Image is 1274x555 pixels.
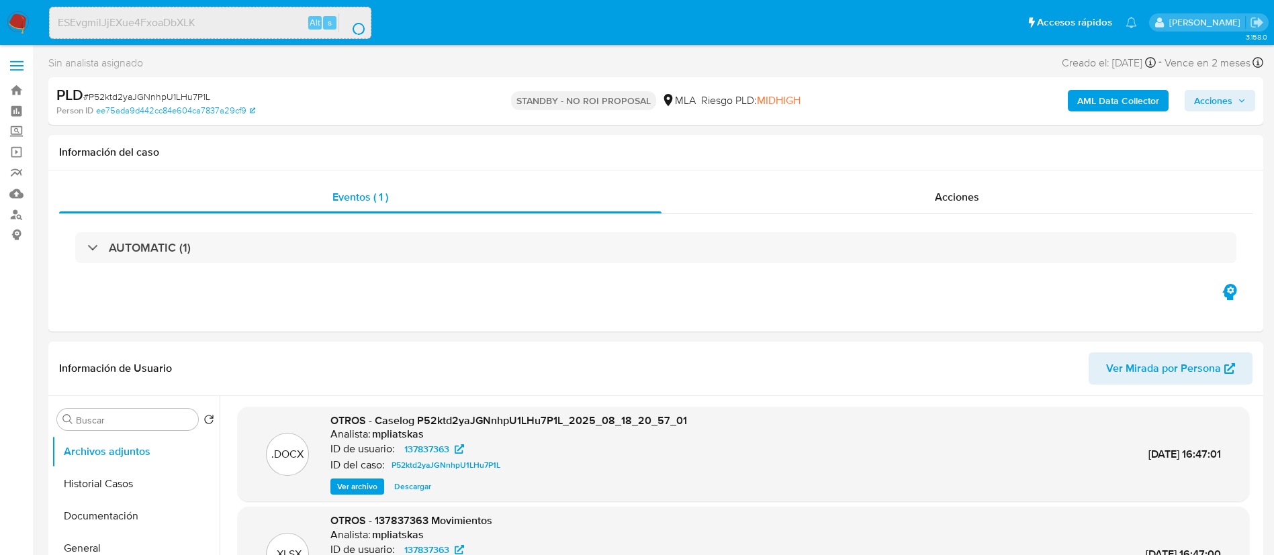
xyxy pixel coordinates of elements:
p: Analista: [330,528,371,542]
span: Ver archivo [337,480,377,493]
p: micaela.pliatskas@mercadolibre.com [1169,16,1245,29]
button: Ver Mirada por Persona [1089,352,1253,385]
h3: AUTOMATIC (1) [109,240,191,255]
button: Documentación [52,500,220,532]
div: Creado el: [DATE] [1062,54,1156,72]
span: [DATE] 16:47:01 [1148,446,1221,462]
h1: Información de Usuario [59,362,172,375]
button: search-icon [338,13,366,32]
input: Buscar [76,414,193,426]
b: Person ID [56,105,93,117]
a: Salir [1250,15,1264,30]
button: AML Data Collector [1068,90,1169,111]
h6: mpliatskas [372,427,424,441]
span: - [1158,54,1162,72]
span: Vence en 2 meses [1165,56,1250,70]
input: Buscar usuario o caso... [50,14,371,32]
p: ID de usuario: [330,442,395,456]
a: ee75ada9d442cc84e604ca7837a29cf9 [96,105,255,117]
button: Volver al orden por defecto [203,414,214,429]
span: # P52ktd2yaJGNnhpU1LHu7P1L [83,90,210,103]
span: s [328,16,332,29]
b: AML Data Collector [1077,90,1159,111]
button: Historial Casos [52,468,220,500]
p: Analista: [330,427,371,441]
span: Acciones [1194,90,1232,111]
span: Sin analista asignado [48,56,143,70]
button: Acciones [1185,90,1255,111]
button: Descargar [388,478,438,495]
span: Descargar [394,480,431,493]
p: .DOCX [271,447,304,462]
span: Eventos ( 1 ) [332,189,388,205]
span: Alt [310,16,320,29]
p: STANDBY - NO ROI PROPOSAL [511,91,656,110]
b: PLD [56,84,83,105]
span: P52ktd2yaJGNnhpU1LHu7P1L [392,457,500,473]
span: Acciones [935,189,979,205]
a: 137837363 [396,441,472,457]
button: Buscar [62,414,73,425]
p: ID del caso: [330,458,385,472]
a: Notificaciones [1126,17,1137,28]
a: P52ktd2yaJGNnhpU1LHu7P1L [386,457,506,473]
span: Ver Mirada por Persona [1106,352,1221,385]
span: 137837363 [404,441,449,457]
span: OTROS - 137837363 Movimientos [330,513,492,528]
div: AUTOMATIC (1) [75,232,1236,263]
h1: Información del caso [59,146,1253,159]
div: MLA [662,93,696,108]
span: OTROS - Caselog P52ktd2yaJGNnhpU1LHu7P1L_2025_08_18_20_57_01 [330,413,687,428]
span: Accesos rápidos [1037,15,1112,30]
button: Ver archivo [330,478,384,495]
span: Riesgo PLD: [701,93,801,108]
h6: mpliatskas [372,528,424,542]
span: MIDHIGH [757,93,801,108]
button: Archivos adjuntos [52,436,220,468]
